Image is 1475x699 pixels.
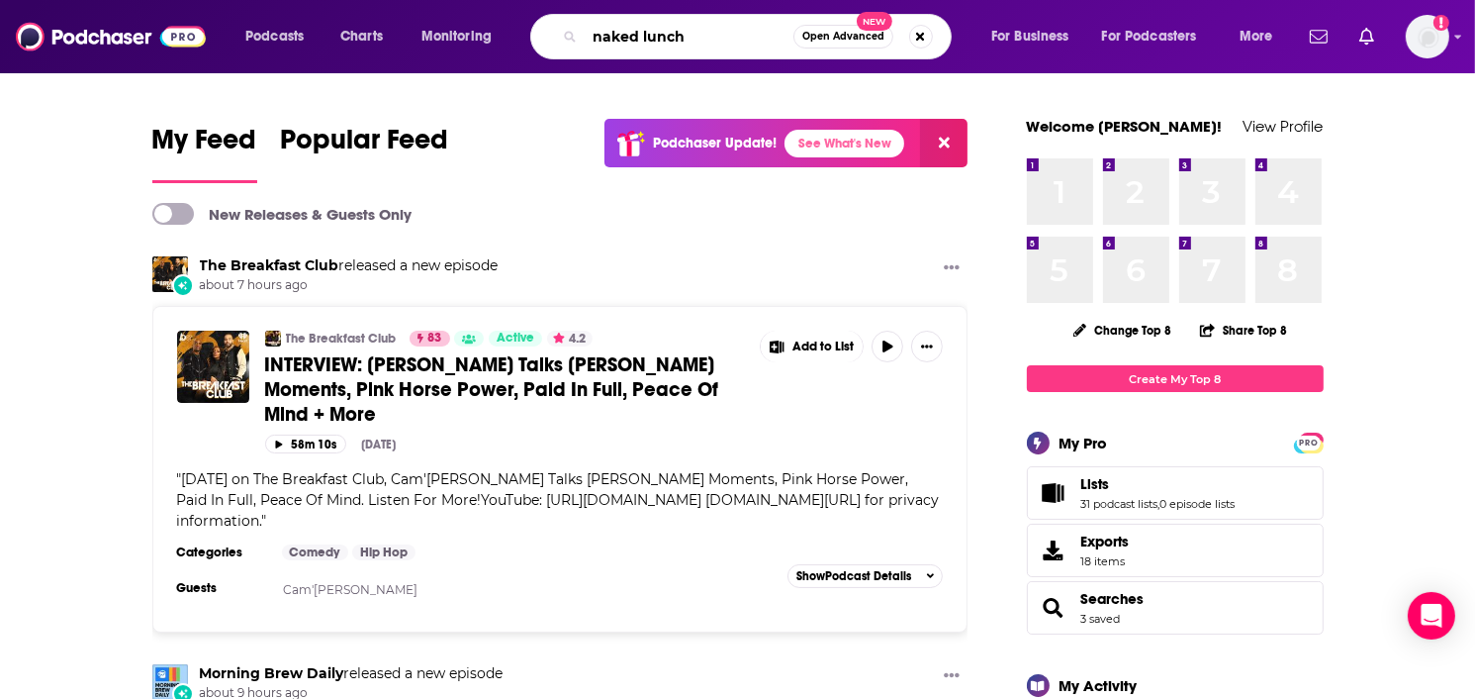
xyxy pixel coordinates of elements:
[787,564,944,588] button: ShowPodcast Details
[200,277,499,294] span: about 7 hours ago
[282,545,348,560] a: Comedy
[1081,475,1236,493] a: Lists
[265,352,746,427] a: INTERVIEW: [PERSON_NAME] Talks [PERSON_NAME] Moments, Pink Horse Power, Paid In Full, Peace Of Mi...
[1244,117,1324,136] a: View Profile
[152,203,413,225] a: New Releases & Guests Only
[245,23,304,50] span: Podcasts
[585,21,793,52] input: Search podcasts, credits, & more...
[1081,475,1110,493] span: Lists
[1034,479,1073,507] a: Lists
[231,21,329,52] button: open menu
[177,470,940,530] span: " "
[286,331,397,347] a: The Breakfast Club
[1302,20,1336,53] a: Show notifications dropdown
[1351,20,1382,53] a: Show notifications dropdown
[200,256,339,274] a: The Breakfast Club
[977,21,1094,52] button: open menu
[428,329,442,349] span: 83
[1408,592,1455,640] div: Open Intercom Messenger
[1027,581,1324,635] span: Searches
[177,470,940,530] span: [DATE] on The Breakfast Club, Cam'[PERSON_NAME] Talks [PERSON_NAME] Moments, Pink Horse Power, Pa...
[1406,15,1449,58] span: Logged in as TaraKennedy
[16,18,206,55] img: Podchaser - Follow, Share and Rate Podcasts
[793,25,893,49] button: Open AdvancedNew
[177,580,266,596] h3: Guests
[1089,21,1226,52] button: open menu
[1199,311,1288,349] button: Share Top 8
[1027,117,1223,136] a: Welcome [PERSON_NAME]!
[1081,533,1130,550] span: Exports
[1060,676,1138,695] div: My Activity
[281,123,449,183] a: Popular Feed
[1034,594,1073,622] a: Searches
[172,274,194,296] div: New Episode
[1027,466,1324,520] span: Lists
[802,32,884,42] span: Open Advanced
[1406,15,1449,58] img: User Profile
[1297,436,1321,450] span: PRO
[1226,21,1298,52] button: open menu
[265,331,281,347] img: The Breakfast Club
[410,331,450,347] a: 83
[1027,365,1324,392] a: Create My Top 8
[549,14,970,59] div: Search podcasts, credits, & more...
[152,123,257,183] a: My Feed
[1433,15,1449,31] svg: Add a profile image
[200,664,344,682] a: Morning Brew Daily
[152,123,257,168] span: My Feed
[792,340,854,354] span: Add to List
[497,329,534,349] span: Active
[177,545,266,560] h3: Categories
[1034,537,1073,564] span: Exports
[352,545,415,560] a: Hip Hop
[1060,434,1108,452] div: My Pro
[1081,554,1130,568] span: 18 items
[327,21,395,52] a: Charts
[265,435,346,453] button: 58m 10s
[1406,15,1449,58] button: Show profile menu
[177,331,249,403] img: INTERVIEW: Cam'ron Talks Petty Moments, Pink Horse Power, Paid In Full, Peace Of Mind + More
[857,12,892,31] span: New
[761,331,864,362] button: Show More Button
[1158,497,1160,511] span: ,
[489,331,542,347] a: Active
[1081,590,1145,608] a: Searches
[283,582,417,597] a: Cam'[PERSON_NAME]
[936,256,968,281] button: Show More Button
[340,23,383,50] span: Charts
[1027,524,1324,577] a: Exports
[911,331,943,362] button: Show More Button
[265,352,719,427] span: INTERVIEW: [PERSON_NAME] Talks [PERSON_NAME] Moments, Pink Horse Power, Paid In Full, Peace Of Mi...
[152,256,188,292] img: The Breakfast Club
[1160,497,1236,511] a: 0 episode lists
[547,331,593,347] button: 4.2
[1240,23,1273,50] span: More
[1061,318,1184,343] button: Change Top 8
[1297,435,1321,449] a: PRO
[991,23,1069,50] span: For Business
[784,130,904,157] a: See What's New
[281,123,449,168] span: Popular Feed
[200,256,499,275] h3: released a new episode
[1081,612,1121,626] a: 3 saved
[653,135,777,151] p: Podchaser Update!
[362,438,397,451] div: [DATE]
[1102,23,1197,50] span: For Podcasters
[200,664,504,683] h3: released a new episode
[1081,497,1158,511] a: 31 podcast lists
[936,664,968,689] button: Show More Button
[796,569,911,583] span: Show Podcast Details
[408,21,517,52] button: open menu
[421,23,492,50] span: Monitoring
